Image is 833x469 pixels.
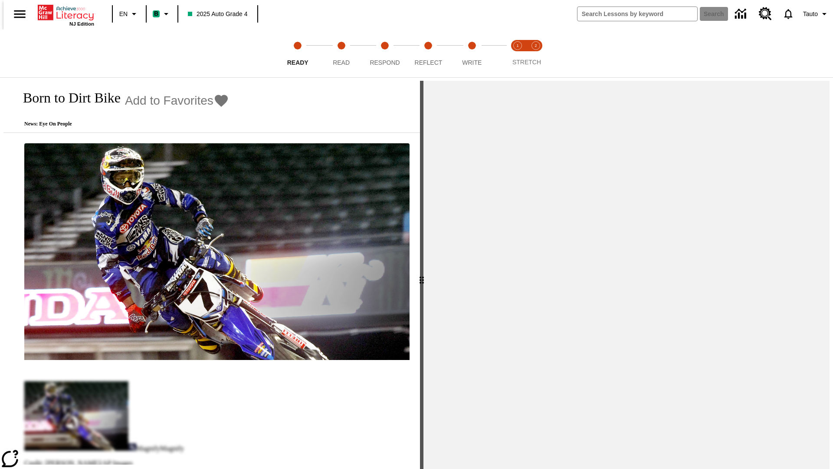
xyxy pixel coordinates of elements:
[415,59,443,66] span: Reflect
[149,6,175,22] button: Boost Class color is mint green. Change class color
[535,43,537,48] text: 2
[803,10,818,19] span: Tauto
[316,30,366,77] button: Read step 2 of 5
[403,30,453,77] button: Reflect step 4 of 5
[69,21,94,26] span: NJ Edition
[360,30,410,77] button: Respond step 3 of 5
[447,30,497,77] button: Write step 5 of 5
[462,59,482,66] span: Write
[119,10,128,19] span: EN
[188,10,248,19] span: 2025 Auto Grade 4
[505,30,530,77] button: Stretch Read step 1 of 2
[287,59,308,66] span: Ready
[370,59,400,66] span: Respond
[423,81,830,469] div: activity
[420,81,423,469] div: Press Enter or Spacebar and then press right and left arrow keys to move the slider
[125,94,213,108] span: Add to Favorites
[24,143,410,360] img: Motocross racer James Stewart flies through the air on his dirt bike.
[3,81,420,465] div: reading
[272,30,323,77] button: Ready step 1 of 5
[333,59,350,66] span: Read
[754,2,777,26] a: Resource Center, Will open in new tab
[115,6,143,22] button: Language: EN, Select a language
[730,2,754,26] a: Data Center
[14,90,121,106] h1: Born to Dirt Bike
[38,3,94,26] div: Home
[777,3,800,25] a: Notifications
[512,59,541,66] span: STRETCH
[516,43,518,48] text: 1
[523,30,548,77] button: Stretch Respond step 2 of 2
[800,6,833,22] button: Profile/Settings
[125,93,229,108] button: Add to Favorites - Born to Dirt Bike
[154,8,158,19] span: B
[7,1,33,27] button: Open side menu
[577,7,697,21] input: search field
[14,121,229,127] p: News: Eye On People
